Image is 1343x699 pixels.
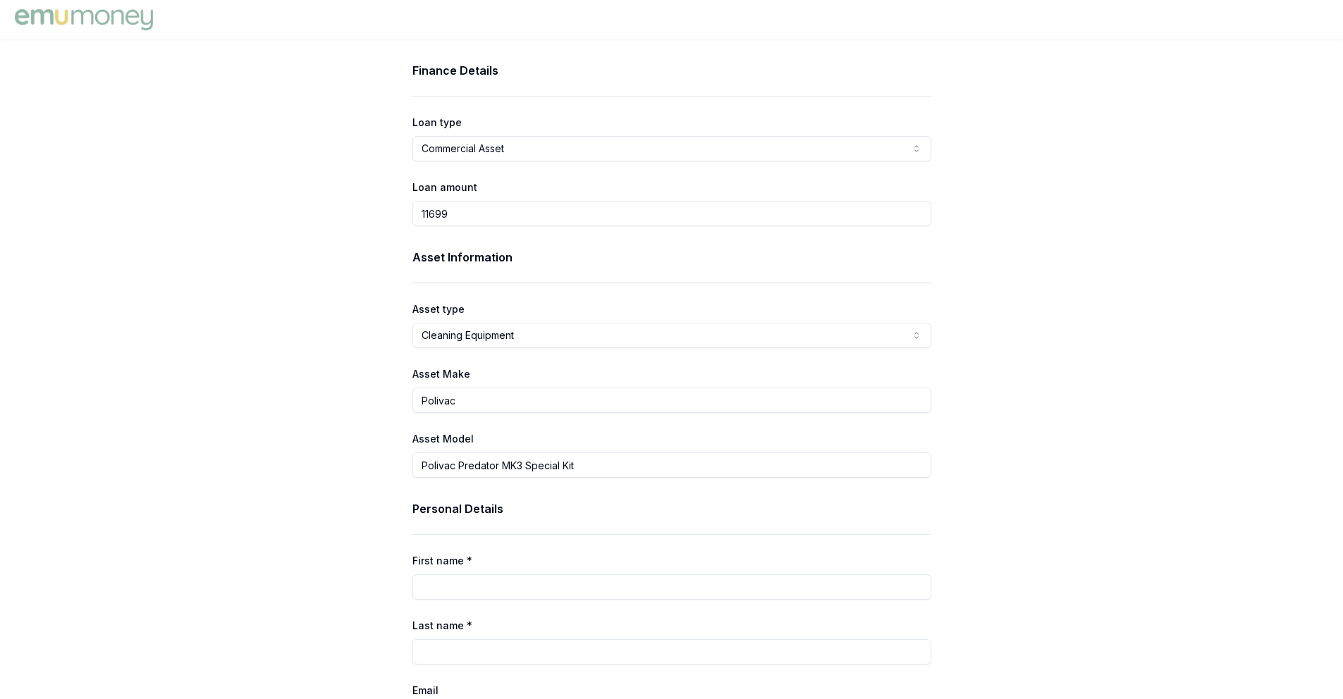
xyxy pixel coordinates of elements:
label: Asset Make [412,368,470,380]
label: Asset Model [412,433,474,445]
label: Email [412,684,439,696]
label: Loan amount [412,181,477,193]
h3: Finance Details [412,62,931,79]
label: Loan type [412,116,462,128]
img: Emu Money [11,6,157,34]
h3: Personal Details [412,500,931,517]
input: $ [412,201,931,226]
label: Last name * [412,619,472,631]
label: First name * [412,555,472,567]
h3: Asset Information [412,249,931,266]
label: Asset type [412,303,465,315]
